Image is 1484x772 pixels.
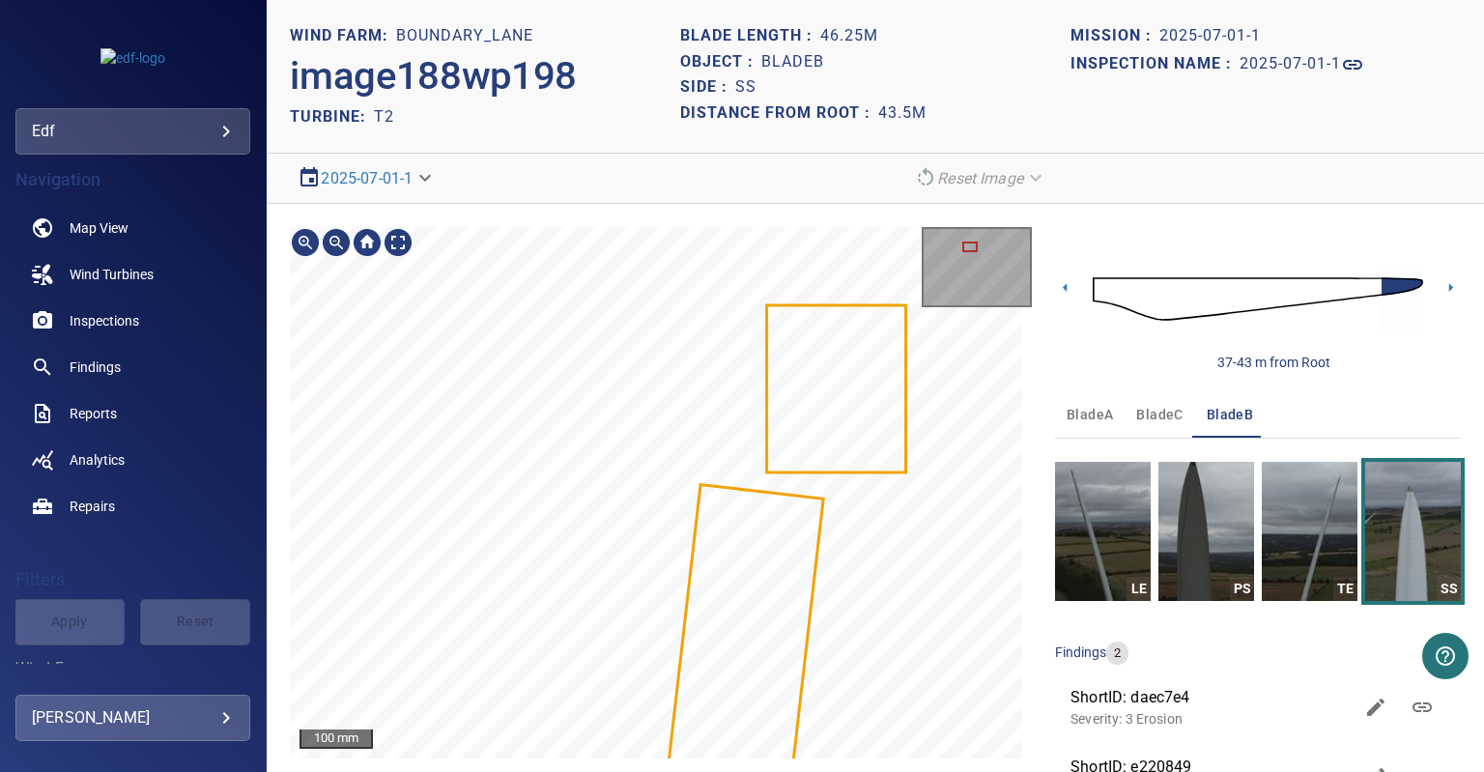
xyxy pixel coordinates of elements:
div: Toggle full page [383,227,414,258]
h1: 46.25m [820,27,878,45]
span: bladeA [1067,403,1113,427]
span: findings [1055,644,1106,660]
span: 2 [1106,644,1128,663]
div: SS [1437,577,1461,601]
h4: Filters [15,570,250,589]
img: d [1093,259,1423,339]
div: [PERSON_NAME] [32,702,234,733]
h2: image188wp198 [290,53,577,100]
a: windturbines noActive [15,251,250,298]
h1: 2025-07-01-1 [1159,27,1261,45]
a: 2025-07-01-1 [1240,53,1364,76]
div: Go home [352,227,383,258]
h2: T2 [374,107,394,126]
div: Zoom in [290,227,321,258]
h1: bladeB [761,53,824,71]
h1: Boundary_Lane [396,27,533,45]
a: LE [1055,462,1151,601]
span: Inspections [70,311,139,330]
div: Zoom out [321,227,352,258]
h1: 2025-07-01-1 [1240,55,1341,73]
h1: Blade length : [680,27,820,45]
span: Analytics [70,450,125,470]
em: Reset Image [937,169,1023,187]
div: TE [1333,577,1357,601]
h1: Distance from root : [680,104,878,123]
a: 2025-07-01-1 [321,169,413,187]
span: Reports [70,404,117,423]
div: Reset Image [906,161,1054,195]
span: bladeC [1136,403,1183,427]
div: LE [1127,577,1151,601]
h1: SS [735,78,756,97]
span: bladeB [1207,403,1253,427]
div: PS [1230,577,1254,601]
h1: Mission : [1070,27,1159,45]
h2: TURBINE: [290,107,374,126]
h1: Inspection name : [1070,55,1240,73]
a: inspections noActive [15,298,250,344]
h1: 43.5m [878,104,927,123]
span: Map View [70,218,128,238]
div: edf [32,116,234,147]
a: findings noActive [15,344,250,390]
a: TE [1262,462,1357,601]
h1: Object : [680,53,761,71]
h1: WIND FARM: [290,27,396,45]
a: reports noActive [15,390,250,437]
p: Severity: 3 Erosion [1070,709,1353,729]
img: edf-logo [100,48,165,68]
a: SS [1365,462,1461,601]
div: edf [15,108,250,155]
h4: Navigation [15,170,250,189]
span: Wind Turbines [70,265,154,284]
label: Wind Farms [15,661,250,676]
div: 37-43 m from Root [1217,353,1330,372]
a: repairs noActive [15,483,250,529]
a: analytics noActive [15,437,250,483]
div: 2025-07-01-1 [290,161,443,195]
h1: Side : [680,78,735,97]
a: map noActive [15,205,250,251]
span: Repairs [70,497,115,516]
span: Findings [70,357,121,377]
span: ShortID: daec7e4 [1070,686,1353,709]
a: PS [1158,462,1254,601]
